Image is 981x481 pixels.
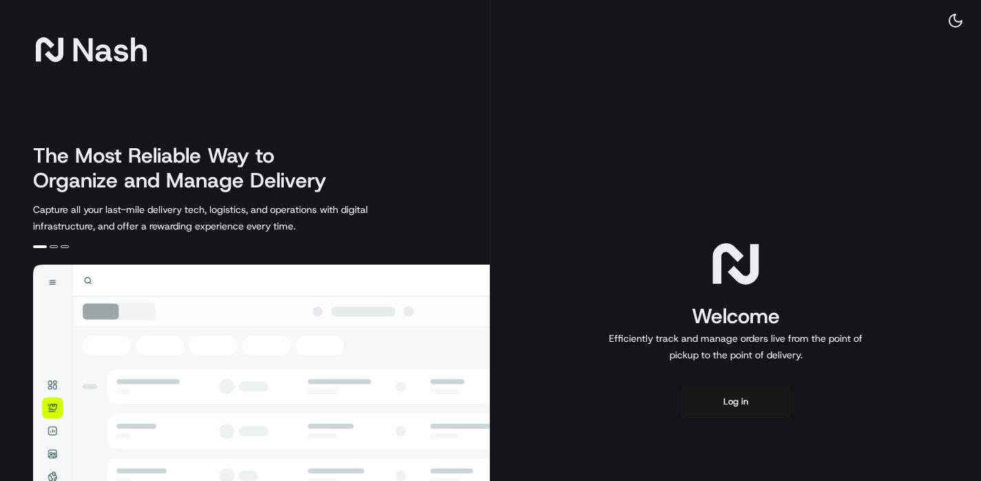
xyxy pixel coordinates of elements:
[33,201,430,234] p: Capture all your last-mile delivery tech, logistics, and operations with digital infrastructure, ...
[681,385,791,418] button: Log in
[603,330,868,363] p: Efficiently track and manage orders live from the point of pickup to the point of delivery.
[72,36,148,63] span: Nash
[603,303,868,330] h1: Welcome
[33,143,342,193] h2: The Most Reliable Way to Organize and Manage Delivery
